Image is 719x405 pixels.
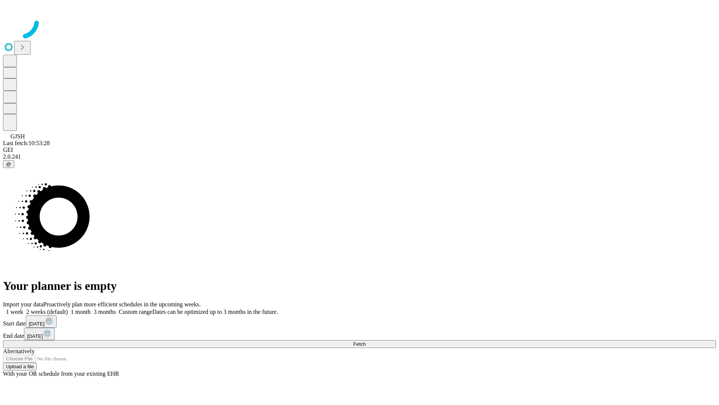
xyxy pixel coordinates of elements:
[3,153,716,160] div: 2.0.241
[3,315,716,328] div: Start date
[26,315,57,328] button: [DATE]
[3,279,716,293] h1: Your planner is empty
[6,161,11,167] span: @
[353,341,365,347] span: Fetch
[6,309,23,315] span: 1 week
[119,309,152,315] span: Custom range
[3,140,50,146] span: Last fetch: 10:53:28
[29,321,45,327] span: [DATE]
[3,147,716,153] div: GEI
[3,160,14,168] button: @
[3,348,34,354] span: Alternatively
[26,309,68,315] span: 2 weeks (default)
[3,328,716,340] div: End date
[27,333,43,339] span: [DATE]
[3,363,37,370] button: Upload a file
[71,309,91,315] span: 1 month
[3,340,716,348] button: Fetch
[3,301,43,307] span: Import your data
[94,309,116,315] span: 3 months
[10,133,25,139] span: GJSH
[43,301,201,307] span: Proactively plan more efficient schedules in the upcoming weeks.
[152,309,278,315] span: Dates can be optimized up to 3 months in the future.
[3,370,119,377] span: With your OR schedule from your existing EHR
[24,328,55,340] button: [DATE]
